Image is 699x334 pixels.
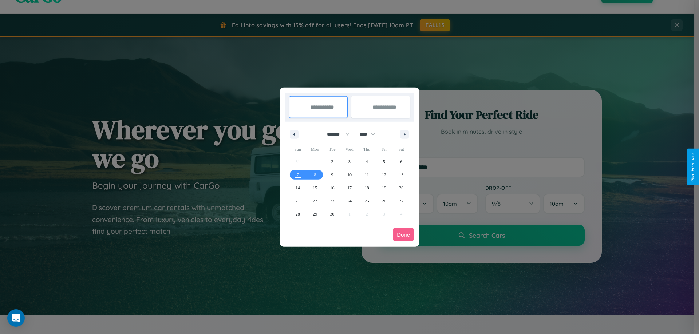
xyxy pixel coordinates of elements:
[296,194,300,208] span: 21
[341,144,358,155] span: Wed
[324,208,341,221] button: 30
[324,144,341,155] span: Tue
[375,181,392,194] button: 19
[341,168,358,181] button: 10
[297,168,299,181] span: 7
[330,208,335,221] span: 30
[383,155,385,168] span: 5
[289,194,306,208] button: 21
[393,155,410,168] button: 6
[375,155,392,168] button: 5
[364,194,369,208] span: 25
[330,181,335,194] span: 16
[382,181,386,194] span: 19
[324,155,341,168] button: 2
[375,194,392,208] button: 26
[399,181,403,194] span: 20
[313,194,317,208] span: 22
[306,144,323,155] span: Mon
[393,181,410,194] button: 20
[306,181,323,194] button: 15
[358,194,375,208] button: 25
[690,152,695,182] div: Give Feedback
[331,168,333,181] span: 9
[296,181,300,194] span: 14
[358,155,375,168] button: 4
[382,168,386,181] span: 12
[289,208,306,221] button: 28
[347,194,352,208] span: 24
[341,155,358,168] button: 3
[289,144,306,155] span: Sun
[347,181,352,194] span: 17
[393,228,414,241] button: Done
[399,194,403,208] span: 27
[324,168,341,181] button: 9
[375,168,392,181] button: 12
[331,155,333,168] span: 2
[7,309,25,327] div: Open Intercom Messenger
[330,194,335,208] span: 23
[314,168,316,181] span: 8
[296,208,300,221] span: 28
[341,181,358,194] button: 17
[358,144,375,155] span: Thu
[347,168,352,181] span: 10
[358,181,375,194] button: 18
[393,194,410,208] button: 27
[306,168,323,181] button: 8
[306,155,323,168] button: 1
[306,194,323,208] button: 22
[313,181,317,194] span: 15
[314,155,316,168] span: 1
[400,155,402,168] span: 6
[348,155,351,168] span: 3
[382,194,386,208] span: 26
[289,181,306,194] button: 14
[358,168,375,181] button: 11
[289,168,306,181] button: 7
[306,208,323,221] button: 29
[393,144,410,155] span: Sat
[375,144,392,155] span: Fri
[313,208,317,221] span: 29
[366,155,368,168] span: 4
[324,194,341,208] button: 23
[364,181,369,194] span: 18
[365,168,369,181] span: 11
[324,181,341,194] button: 16
[399,168,403,181] span: 13
[393,168,410,181] button: 13
[341,194,358,208] button: 24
